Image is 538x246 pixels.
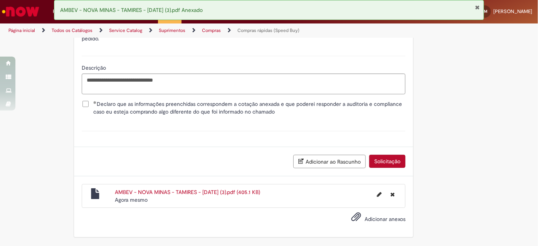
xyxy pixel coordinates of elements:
[82,64,108,71] span: Descrição
[386,188,399,201] button: Excluir AMBEV - NOVA MINAS - TAMIRES - 21-08-2025 (3).pdf
[1,4,40,19] img: ServiceNow
[493,8,532,15] span: [PERSON_NAME]
[60,7,203,13] span: AMBEV - NOVA MINAS - TAMIRES - [DATE] (3).pdf Anexado
[53,8,80,15] span: Requisições
[372,188,386,201] button: Editar nome de arquivo AMBEV - NOVA MINAS - TAMIRES - 21-08-2025 (3).pdf
[82,74,405,94] textarea: Descrição
[237,27,299,33] a: Compras rápidas (Speed Buy)
[202,27,221,33] a: Compras
[8,27,35,33] a: Página inicial
[159,27,185,33] a: Suprimentos
[365,216,405,223] span: Adicionar anexos
[293,155,366,168] button: Adicionar ao Rascunho
[369,155,405,168] button: Solicitação
[115,189,260,196] a: AMBEV - NOVA MINAS - TAMIRES - [DATE] (3).pdf (405.1 KB)
[6,23,353,38] ul: Trilhas de página
[115,196,148,203] span: Agora mesmo
[52,27,92,33] a: Todos os Catálogos
[109,27,142,33] a: Service Catalog
[93,100,405,115] span: Declaro que as informações preenchidas correspondem a cotação anexada e que poderei responder a a...
[482,9,488,14] span: TM
[475,4,480,10] button: Fechar Notificação
[93,101,97,104] span: Obrigatório Preenchido
[115,196,148,203] time: 29/08/2025 11:06:43
[349,210,363,228] button: Adicionar anexos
